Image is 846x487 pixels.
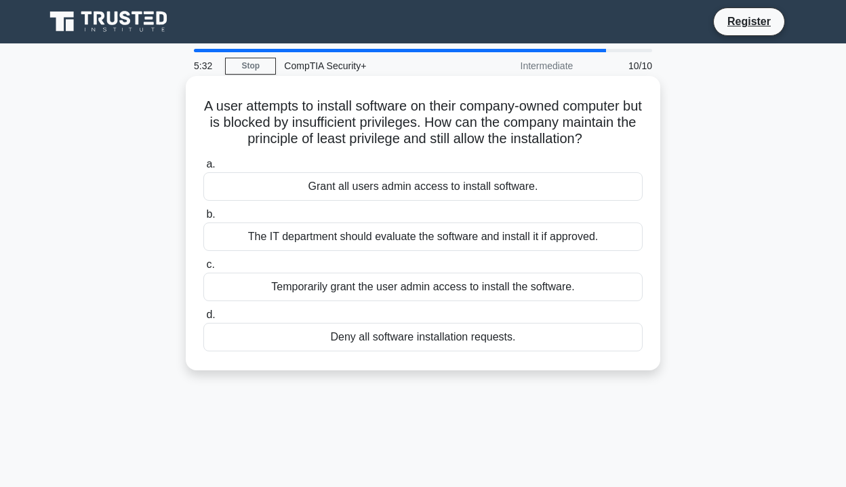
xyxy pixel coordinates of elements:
[206,309,215,320] span: d.
[203,222,643,251] div: The IT department should evaluate the software and install it if approved.
[186,52,225,79] div: 5:32
[206,258,214,270] span: c.
[225,58,276,75] a: Stop
[719,13,779,30] a: Register
[581,52,660,79] div: 10/10
[203,323,643,351] div: Deny all software installation requests.
[202,98,644,148] h5: A user attempts to install software on their company-owned computer but is blocked by insufficien...
[206,208,215,220] span: b.
[203,273,643,301] div: Temporarily grant the user admin access to install the software.
[203,172,643,201] div: Grant all users admin access to install software.
[276,52,462,79] div: CompTIA Security+
[206,158,215,170] span: a.
[462,52,581,79] div: Intermediate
